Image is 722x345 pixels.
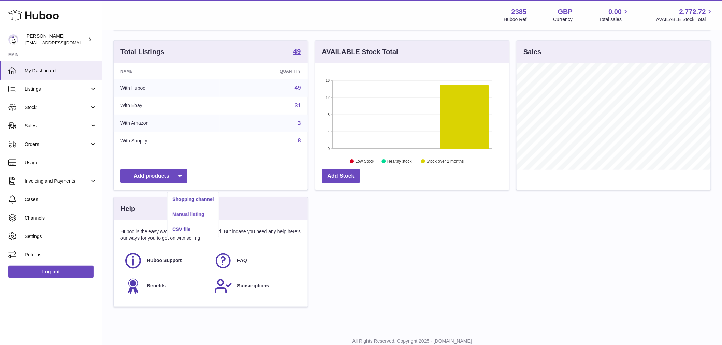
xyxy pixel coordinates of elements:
text: 12 [326,95,330,100]
a: Manual listing [167,207,219,222]
td: With Huboo [114,79,220,97]
a: 8 [298,138,301,144]
span: Returns [25,252,97,258]
text: Stock over 2 months [427,159,464,164]
td: With Amazon [114,115,220,132]
h3: Sales [523,47,541,57]
span: Invoicing and Payments [25,178,90,184]
div: Currency [553,16,573,23]
td: With Ebay [114,97,220,115]
span: Total sales [599,16,630,23]
span: Orders [25,141,90,148]
h3: Help [120,204,135,213]
a: 3 [298,120,301,126]
th: Quantity [220,63,307,79]
img: internalAdmin-2385@internal.huboo.com [8,34,18,45]
span: Benefits [147,283,166,289]
span: Subscriptions [237,283,269,289]
text: 8 [328,112,330,117]
a: 49 [293,48,301,56]
a: Log out [8,266,94,278]
a: 31 [295,103,301,108]
a: Add Stock [322,169,360,183]
text: 4 [328,130,330,134]
th: Name [114,63,220,79]
a: Shopping channel [167,192,219,207]
span: Settings [25,233,97,240]
a: Subscriptions [214,277,297,295]
strong: 49 [293,48,301,55]
span: [EMAIL_ADDRESS][DOMAIN_NAME] [25,40,100,45]
text: Healthy stock [387,159,412,164]
div: [PERSON_NAME] [25,33,87,46]
span: Stock [25,104,90,111]
span: FAQ [237,257,247,264]
a: Huboo Support [124,252,207,270]
span: My Dashboard [25,67,97,74]
h3: AVAILABLE Stock Total [322,47,398,57]
strong: 2385 [511,7,527,16]
a: Benefits [124,277,207,295]
a: CSV file [167,222,219,237]
p: Huboo is the easy way to get your stock fulfilled. But incase you need any help here's our ways f... [120,228,301,241]
span: Sales [25,123,90,129]
td: With Shopify [114,132,220,150]
span: AVAILABLE Stock Total [656,16,714,23]
a: Add products [120,169,187,183]
a: 49 [295,85,301,91]
span: 0.00 [609,7,622,16]
span: Usage [25,160,97,166]
h3: Total Listings [120,47,164,57]
span: Huboo Support [147,257,182,264]
a: 2,772.72 AVAILABLE Stock Total [656,7,714,23]
span: Listings [25,86,90,92]
span: Channels [25,215,97,221]
a: FAQ [214,252,297,270]
p: All Rights Reserved. Copyright 2025 - [DOMAIN_NAME] [108,338,717,344]
text: Low Stock [356,159,375,164]
span: Cases [25,196,97,203]
text: 0 [328,147,330,151]
span: 2,772.72 [679,7,706,16]
strong: GBP [558,7,573,16]
div: Huboo Ref [504,16,527,23]
text: 16 [326,78,330,82]
a: 0.00 Total sales [599,7,630,23]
